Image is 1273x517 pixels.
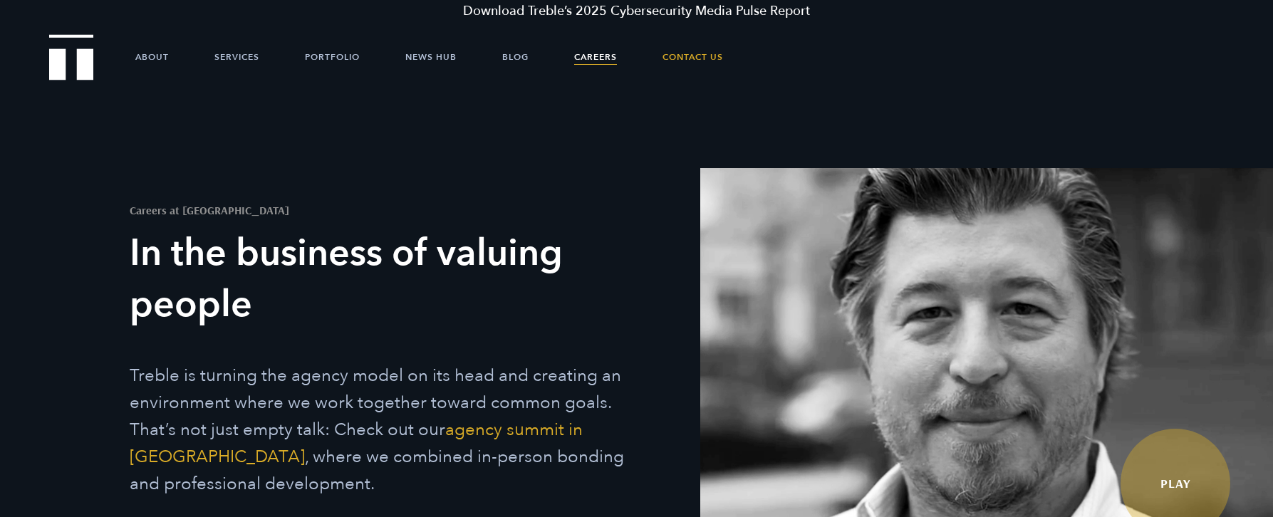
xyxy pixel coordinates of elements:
[50,36,93,79] a: Treble Homepage
[663,36,723,78] a: Contact Us
[405,36,457,78] a: News Hub
[130,204,632,216] h1: Careers at [GEOGRAPHIC_DATA]
[305,36,360,78] a: Portfolio
[130,228,632,330] h3: In the business of valuing people
[49,34,94,80] img: Treble logo
[502,36,529,78] a: Blog
[574,36,617,78] a: Careers
[130,362,632,498] p: Treble is turning the agency model on its head and creating an environment where we work together...
[135,36,169,78] a: About
[214,36,259,78] a: Services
